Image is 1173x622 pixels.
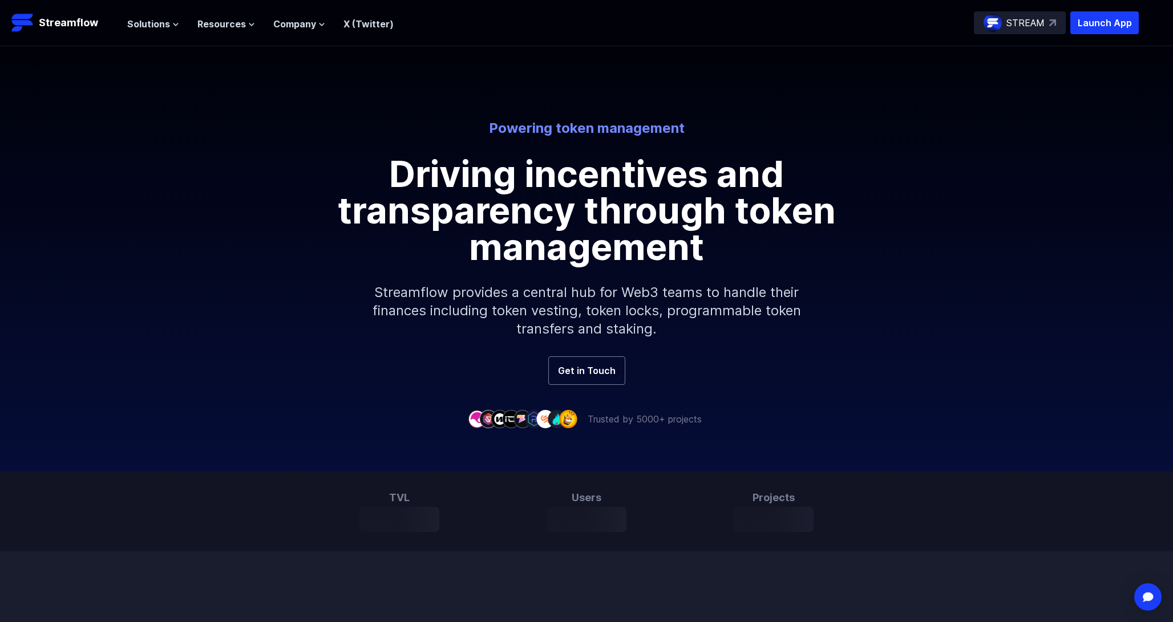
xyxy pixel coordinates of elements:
p: Trusted by 5000+ projects [588,412,702,426]
p: STREAM [1006,16,1045,30]
img: top-right-arrow.svg [1049,19,1056,26]
img: company-5 [513,410,532,428]
img: company-2 [479,410,497,428]
h3: Users [547,490,626,506]
span: Resources [197,17,246,31]
a: STREAM [974,11,1066,34]
h3: TVL [359,490,439,506]
span: Company [273,17,316,31]
h1: Driving incentives and transparency through token management [330,156,843,265]
img: streamflow-logo-circle.png [984,14,1002,32]
button: Company [273,17,325,31]
img: company-4 [502,410,520,428]
a: X (Twitter) [343,18,394,30]
img: company-1 [468,410,486,428]
img: company-6 [525,410,543,428]
span: Solutions [127,17,170,31]
a: Streamflow [11,11,116,34]
img: company-7 [536,410,555,428]
img: company-8 [548,410,566,428]
button: Resources [197,17,255,31]
button: Launch App [1070,11,1139,34]
img: company-3 [491,410,509,428]
p: Powering token management [270,119,903,137]
p: Streamflow [39,15,98,31]
img: Streamflow Logo [11,11,34,34]
h3: Projects [734,490,814,506]
a: Get in Touch [548,356,625,385]
div: Open Intercom Messenger [1134,583,1162,611]
button: Solutions [127,17,179,31]
p: Streamflow provides a central hub for Web3 teams to handle their finances including token vesting... [341,265,832,356]
img: company-9 [559,410,577,428]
